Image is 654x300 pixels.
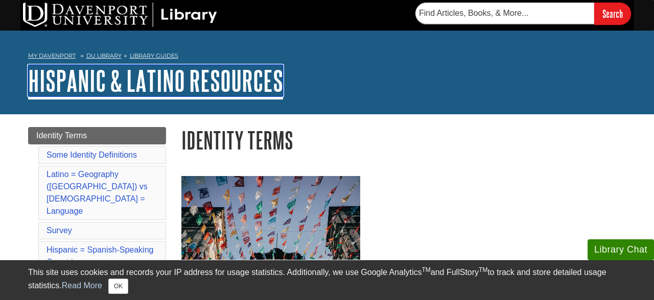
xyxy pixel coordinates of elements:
a: My Davenport [28,52,76,60]
a: Identity Terms [28,127,166,144]
button: Close [108,279,128,294]
button: Library Chat [588,239,654,260]
a: Read More [62,281,102,290]
div: This site uses cookies and records your IP address for usage statistics. Additionally, we use Goo... [28,266,626,294]
img: DU Library [23,3,217,27]
a: Latino = Geography ([GEOGRAPHIC_DATA]) vs [DEMOGRAPHIC_DATA] = Language [46,170,148,215]
a: Survey [46,226,72,235]
input: Find Articles, Books, & More... [415,3,594,24]
nav: breadcrumb [28,49,626,65]
a: Some Identity Definitions [46,151,137,159]
sup: TM [422,266,430,273]
img: Dia de los Muertos Flags [181,176,360,295]
a: DU Library [86,52,122,59]
sup: TM [479,266,487,273]
h1: Identity Terms [181,127,626,153]
a: Hispanic & Latino Resources [28,65,283,96]
input: Search [594,3,631,24]
form: Searches DU Library's articles, books, and more [415,3,631,24]
a: Library Guides [130,52,178,59]
span: Identity Terms [36,131,87,140]
a: Hispanic = Spanish-Speaking Countries [46,245,153,266]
